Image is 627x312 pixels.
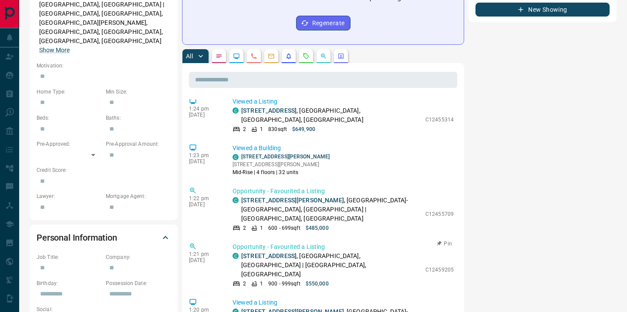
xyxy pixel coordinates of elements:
[37,279,101,287] p: Birthday:
[106,192,171,200] p: Mortgage Agent:
[216,53,222,60] svg: Notes
[233,107,239,114] div: condos.ca
[320,53,327,60] svg: Opportunities
[37,140,101,148] p: Pre-Approved:
[106,279,171,287] p: Possession Date:
[241,107,297,114] a: [STREET_ADDRESS]
[306,280,329,288] p: $550,000
[233,242,454,252] p: Opportunity - Favourited a Listing
[241,252,421,279] p: , [GEOGRAPHIC_DATA], [GEOGRAPHIC_DATA] | [GEOGRAPHIC_DATA], [GEOGRAPHIC_DATA]
[37,62,171,70] p: Motivation:
[432,240,457,248] button: Pin
[39,46,70,55] button: Show More
[106,114,171,122] p: Baths:
[37,192,101,200] p: Lawyer:
[260,280,263,288] p: 1
[241,154,330,160] a: [STREET_ADDRESS][PERSON_NAME]
[292,125,315,133] p: $649,900
[268,280,300,288] p: 900 - 999 sqft
[189,201,219,208] p: [DATE]
[243,280,246,288] p: 2
[233,168,330,176] p: Mid-Rise | 4 floors | 32 units
[260,125,263,133] p: 1
[241,252,297,259] a: [STREET_ADDRESS]
[243,125,246,133] p: 2
[37,88,101,96] p: Home Type:
[37,166,171,174] p: Credit Score:
[241,197,344,204] a: [STREET_ADDRESS][PERSON_NAME]
[189,152,219,158] p: 1:23 pm
[425,116,454,124] p: C12455314
[189,195,219,201] p: 1:22 pm
[303,53,310,60] svg: Requests
[233,97,454,106] p: Viewed a Listing
[189,251,219,257] p: 1:21 pm
[106,140,171,148] p: Pre-Approval Amount:
[186,53,193,59] p: All
[189,257,219,263] p: [DATE]
[243,224,246,232] p: 2
[260,224,263,232] p: 1
[106,88,171,96] p: Min Size:
[189,106,219,112] p: 1:24 pm
[241,106,421,124] p: , [GEOGRAPHIC_DATA], [GEOGRAPHIC_DATA], [GEOGRAPHIC_DATA]
[268,53,275,60] svg: Emails
[189,112,219,118] p: [DATE]
[250,53,257,60] svg: Calls
[106,253,171,261] p: Company:
[37,253,101,261] p: Job Title:
[233,298,454,307] p: Viewed a Listing
[337,53,344,60] svg: Agent Actions
[233,197,239,203] div: condos.ca
[425,266,454,274] p: C12459205
[285,53,292,60] svg: Listing Alerts
[233,154,239,160] div: condos.ca
[233,253,239,259] div: condos.ca
[37,227,171,248] div: Personal Information
[241,196,421,223] p: , [GEOGRAPHIC_DATA]-[GEOGRAPHIC_DATA], [GEOGRAPHIC_DATA] | [GEOGRAPHIC_DATA], [GEOGRAPHIC_DATA]
[189,158,219,164] p: [DATE]
[306,224,329,232] p: $485,000
[37,231,117,245] h2: Personal Information
[37,114,101,122] p: Beds:
[268,224,300,232] p: 600 - 699 sqft
[268,125,287,133] p: 830 sqft
[233,187,454,196] p: Opportunity - Favourited a Listing
[475,3,610,17] button: New Showing
[233,53,240,60] svg: Lead Browsing Activity
[296,16,351,30] button: Regenerate
[233,144,454,153] p: Viewed a Building
[233,161,330,168] p: [STREET_ADDRESS][PERSON_NAME]
[425,210,454,218] p: C12455709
